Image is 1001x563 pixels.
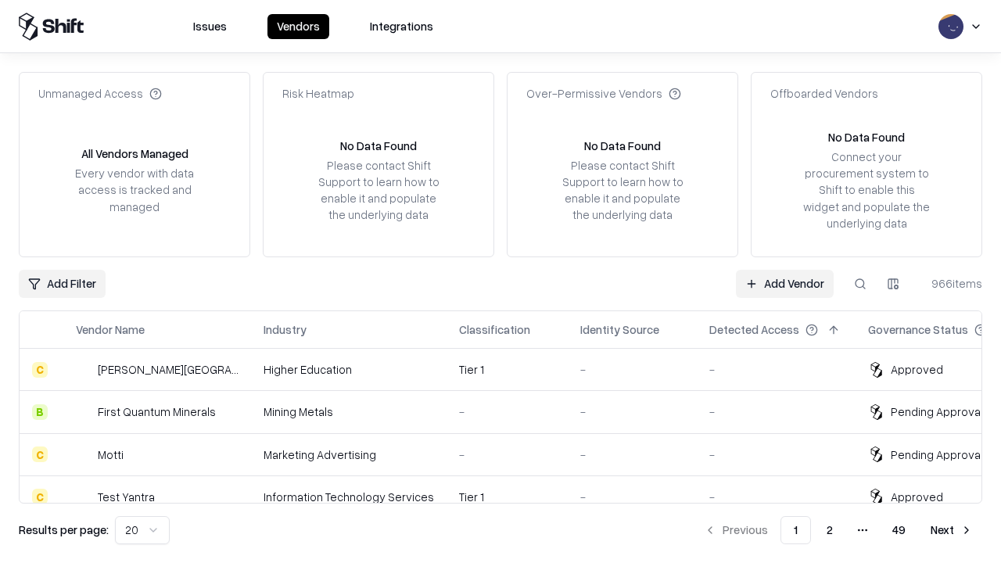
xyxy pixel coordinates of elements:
[264,489,434,505] div: Information Technology Services
[76,321,145,338] div: Vendor Name
[880,516,918,544] button: 49
[76,446,91,462] img: Motti
[736,270,834,298] a: Add Vendor
[98,403,216,420] div: First Quantum Minerals
[891,361,943,378] div: Approved
[802,149,931,231] div: Connect your procurement system to Shift to enable this widget and populate the underlying data
[891,403,983,420] div: Pending Approval
[38,85,162,102] div: Unmanaged Access
[580,489,684,505] div: -
[264,403,434,420] div: Mining Metals
[526,85,681,102] div: Over-Permissive Vendors
[921,516,982,544] button: Next
[709,489,843,505] div: -
[184,14,236,39] button: Issues
[98,446,124,463] div: Motti
[459,489,555,505] div: Tier 1
[770,85,878,102] div: Offboarded Vendors
[709,446,843,463] div: -
[780,516,811,544] button: 1
[709,321,799,338] div: Detected Access
[76,404,91,420] img: First Quantum Minerals
[558,157,687,224] div: Please contact Shift Support to learn how to enable it and populate the underlying data
[32,404,48,420] div: B
[891,446,983,463] div: Pending Approval
[580,446,684,463] div: -
[76,489,91,504] img: Test Yantra
[76,362,91,378] img: Reichman University
[709,361,843,378] div: -
[584,138,661,154] div: No Data Found
[32,362,48,378] div: C
[459,361,555,378] div: Tier 1
[70,165,199,214] div: Every vendor with data access is tracked and managed
[32,446,48,462] div: C
[264,361,434,378] div: Higher Education
[98,361,239,378] div: [PERSON_NAME][GEOGRAPHIC_DATA]
[19,522,109,538] p: Results per page:
[282,85,354,102] div: Risk Heatmap
[694,516,982,544] nav: pagination
[814,516,845,544] button: 2
[580,361,684,378] div: -
[580,321,659,338] div: Identity Source
[264,321,307,338] div: Industry
[81,145,188,162] div: All Vendors Managed
[19,270,106,298] button: Add Filter
[891,489,943,505] div: Approved
[340,138,417,154] div: No Data Found
[267,14,329,39] button: Vendors
[459,403,555,420] div: -
[868,321,968,338] div: Governance Status
[32,489,48,504] div: C
[920,275,982,292] div: 966 items
[459,321,530,338] div: Classification
[314,157,443,224] div: Please contact Shift Support to learn how to enable it and populate the underlying data
[709,403,843,420] div: -
[580,403,684,420] div: -
[98,489,155,505] div: Test Yantra
[264,446,434,463] div: Marketing Advertising
[361,14,443,39] button: Integrations
[459,446,555,463] div: -
[828,129,905,145] div: No Data Found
